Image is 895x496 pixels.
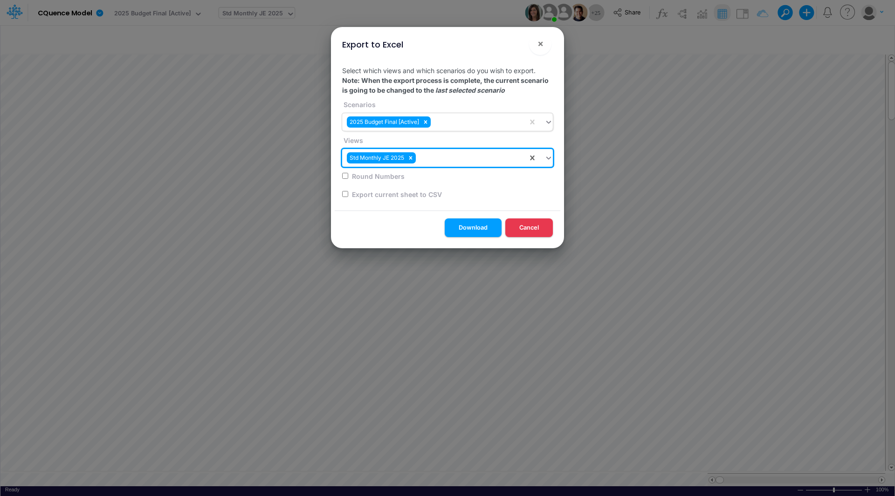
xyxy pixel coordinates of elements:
[335,58,560,211] div: Select which views and which scenarios do you wish to export.
[537,38,544,49] span: ×
[435,86,505,94] em: last selected scenario
[342,100,376,109] label: Scenarios
[445,218,502,237] button: Download
[529,33,551,55] button: Close
[342,76,549,94] strong: Note: When the export process is complete, the current scenario is going to be changed to the
[351,171,405,181] label: Round Numbers
[505,218,553,237] button: Cancel
[351,190,442,199] label: Export current sheet to CSV
[347,152,406,163] div: Std Monthly JE 2025
[342,38,403,51] div: Export to Excel
[342,136,363,145] label: Views
[347,116,420,128] div: 2025 Budget Final [Active]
